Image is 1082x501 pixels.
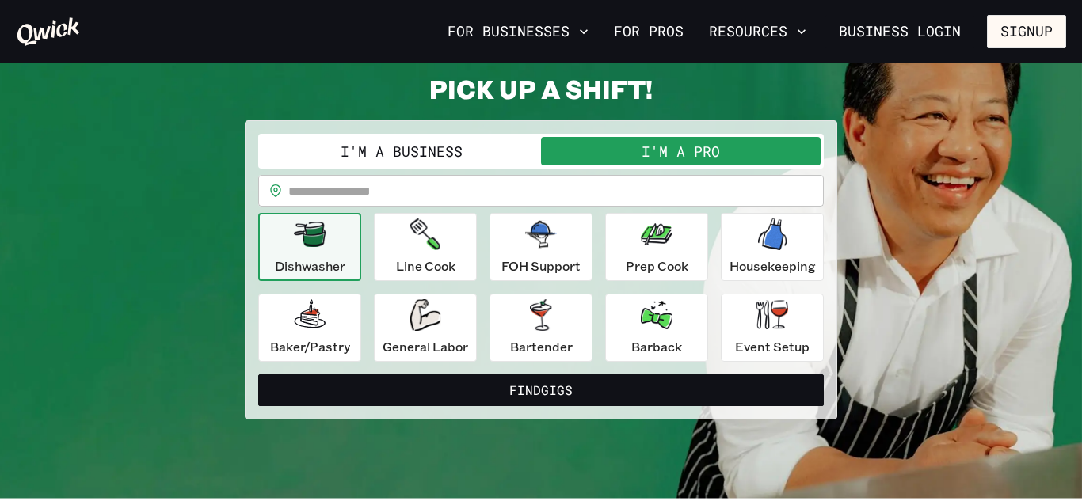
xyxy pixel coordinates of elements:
[490,213,592,281] button: FOH Support
[501,256,581,275] p: FOH Support
[987,15,1066,48] button: Signup
[258,213,361,281] button: Dishwasher
[383,337,468,356] p: General Labor
[730,256,816,275] p: Housekeeping
[441,18,595,45] button: For Businesses
[721,213,824,281] button: Housekeeping
[258,374,824,406] button: FindGigs
[275,256,345,275] p: Dishwasher
[608,18,690,45] a: For Pros
[261,137,541,165] button: I'm a Business
[258,294,361,362] button: Baker/Pastry
[825,15,974,48] a: Business Login
[374,294,477,362] button: General Labor
[721,294,824,362] button: Event Setup
[605,294,708,362] button: Barback
[541,137,821,165] button: I'm a Pro
[490,294,592,362] button: Bartender
[270,337,350,356] p: Baker/Pastry
[631,337,682,356] p: Barback
[605,213,708,281] button: Prep Cook
[396,256,455,275] p: Line Cook
[374,213,477,281] button: Line Cook
[626,256,688,275] p: Prep Cook
[703,18,813,45] button: Resources
[735,337,810,356] p: Event Setup
[245,73,837,104] h2: PICK UP A SHIFT!
[510,337,573,356] p: Bartender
